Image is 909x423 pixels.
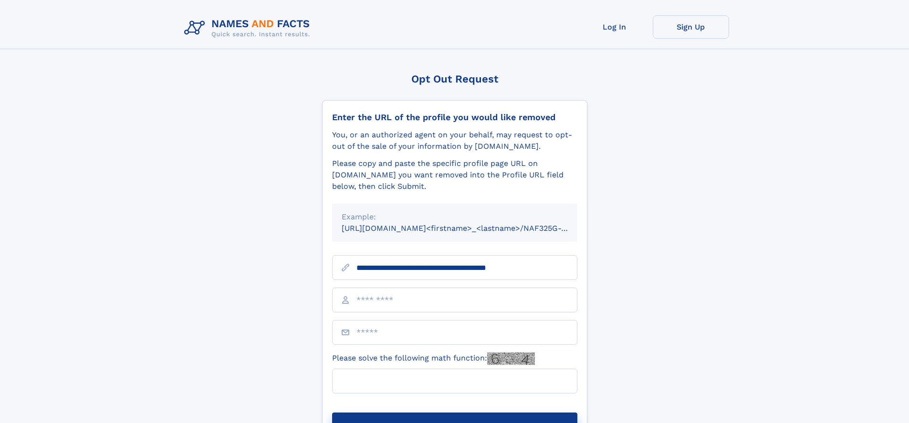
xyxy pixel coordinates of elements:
div: Example: [342,211,568,223]
div: Opt Out Request [322,73,587,85]
div: You, or an authorized agent on your behalf, may request to opt-out of the sale of your informatio... [332,129,577,152]
label: Please solve the following math function: [332,352,535,365]
small: [URL][DOMAIN_NAME]<firstname>_<lastname>/NAF325G-xxxxxxxx [342,224,596,233]
a: Log In [576,15,653,39]
div: Enter the URL of the profile you would like removed [332,112,577,123]
img: Logo Names and Facts [180,15,318,41]
a: Sign Up [653,15,729,39]
div: Please copy and paste the specific profile page URL on [DOMAIN_NAME] you want removed into the Pr... [332,158,577,192]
